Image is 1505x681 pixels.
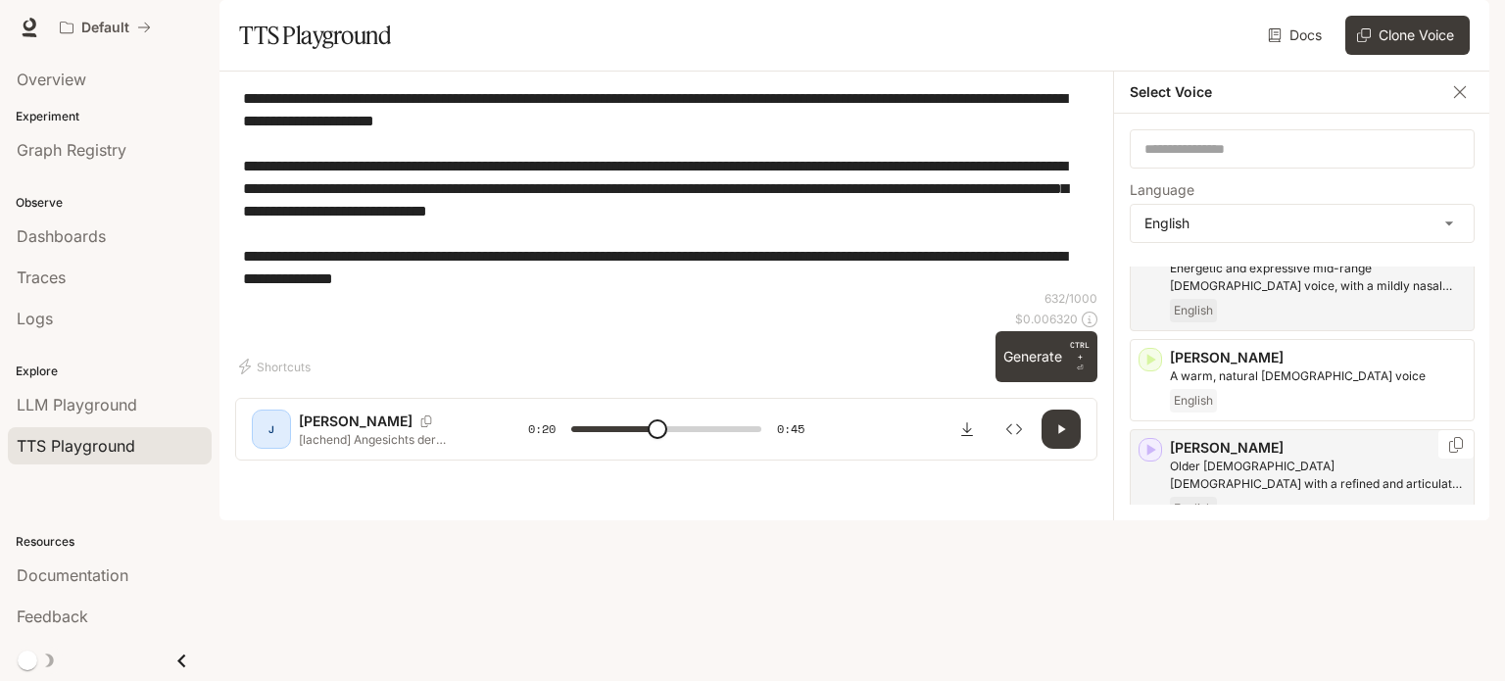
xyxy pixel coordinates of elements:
span: 0:45 [777,419,804,439]
p: ⏎ [1070,339,1090,374]
a: Docs [1264,16,1330,55]
button: Copy Voice ID [413,415,440,427]
button: Inspect [995,410,1034,449]
div: English [1131,205,1474,242]
p: [PERSON_NAME] [299,412,413,431]
p: Language [1130,183,1194,197]
span: 0:20 [528,419,556,439]
button: Copy Voice ID [1446,437,1466,453]
button: Clone Voice [1345,16,1470,55]
p: [lachend] Angesichts der wachsenden Spannungen zwischen den [GEOGRAPHIC_DATA] und [GEOGRAPHIC_DAT... [299,431,481,448]
p: CTRL + [1070,339,1090,363]
button: All workspaces [51,8,160,47]
span: English [1170,497,1217,520]
h1: TTS Playground [239,16,391,55]
button: GenerateCTRL +⏎ [995,331,1097,382]
span: English [1170,299,1217,322]
button: Shortcuts [235,351,318,382]
div: J [256,413,287,445]
p: Default [81,20,129,36]
p: A warm, natural female voice [1170,367,1466,385]
button: Download audio [947,410,987,449]
p: [PERSON_NAME] [1170,348,1466,367]
p: Older British male with a refined and articulate voice [1170,458,1466,493]
p: Energetic and expressive mid-range male voice, with a mildly nasal quality [1170,260,1466,295]
p: [PERSON_NAME] [1170,438,1466,458]
span: English [1170,389,1217,413]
